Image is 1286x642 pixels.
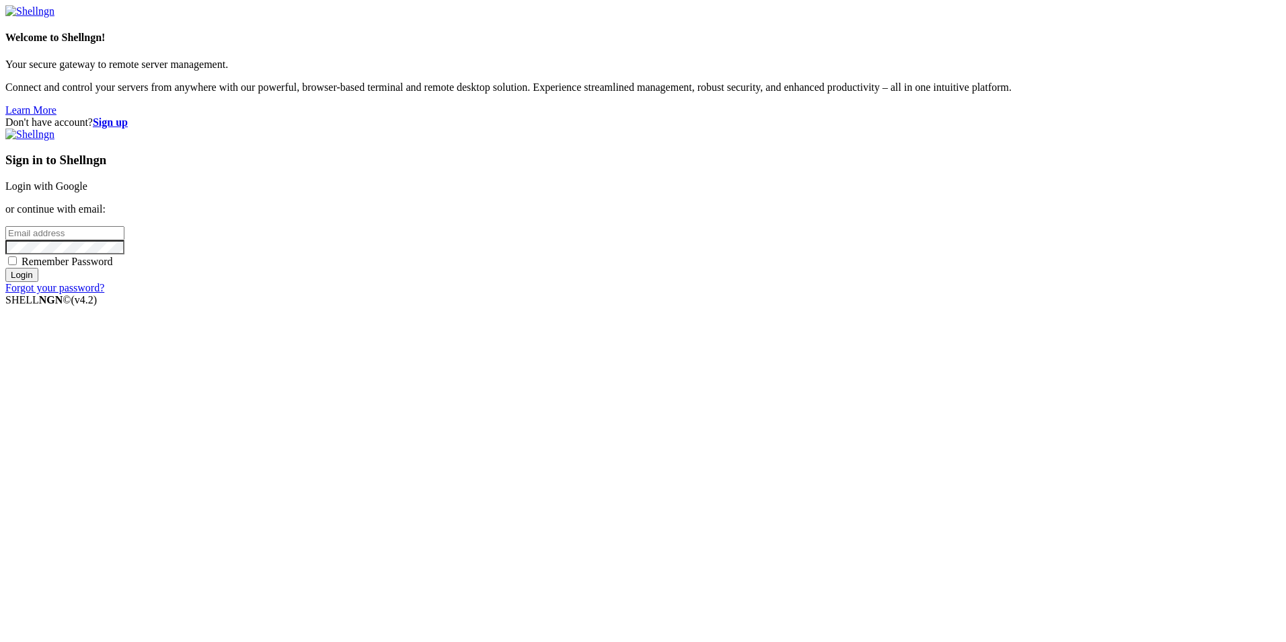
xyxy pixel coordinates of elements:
input: Login [5,268,38,282]
span: 4.2.0 [71,294,98,306]
input: Remember Password [8,256,17,265]
a: Sign up [93,116,128,128]
a: Forgot your password? [5,282,104,293]
a: Learn More [5,104,56,116]
p: or continue with email: [5,203,1281,215]
p: Connect and control your servers from anywhere with our powerful, browser-based terminal and remo... [5,81,1281,94]
span: SHELL © [5,294,97,306]
img: Shellngn [5,129,54,141]
div: Don't have account? [5,116,1281,129]
img: Shellngn [5,5,54,17]
input: Email address [5,226,124,240]
h3: Sign in to Shellngn [5,153,1281,168]
a: Login with Google [5,180,87,192]
b: NGN [39,294,63,306]
p: Your secure gateway to remote server management. [5,59,1281,71]
h4: Welcome to Shellngn! [5,32,1281,44]
span: Remember Password [22,256,113,267]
